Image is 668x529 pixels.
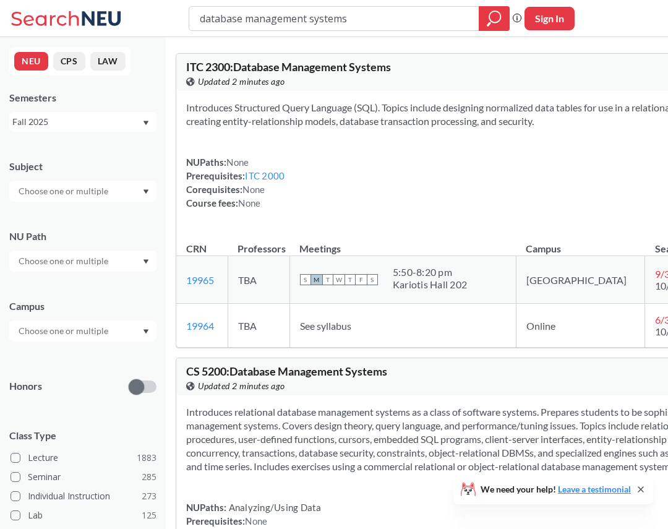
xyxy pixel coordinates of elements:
div: NUPaths: Prerequisites: Corequisites: Course fees: [186,155,285,210]
button: CPS [53,52,85,71]
span: 125 [142,509,156,522]
a: ITC 2000 [245,170,285,181]
td: Online [516,304,644,348]
svg: magnifying glass [487,10,502,27]
span: None [226,157,249,168]
div: Subject [9,160,156,173]
p: Honors [9,379,42,394]
span: None [238,197,260,209]
span: S [300,274,311,285]
span: Updated 2 minutes ago [198,379,285,393]
span: None [245,515,267,527]
span: F [356,274,367,285]
svg: Dropdown arrow [143,259,149,264]
svg: Dropdown arrow [143,189,149,194]
button: NEU [14,52,48,71]
a: 19964 [186,320,214,332]
div: Dropdown arrow [9,251,156,272]
div: NU Path [9,230,156,243]
span: S [367,274,378,285]
a: Leave a testimonial [558,484,631,494]
span: ITC 2300 : Database Management Systems [186,60,391,74]
div: CRN [186,242,207,256]
a: 19965 [186,274,214,286]
span: 1883 [137,451,156,465]
svg: Dropdown arrow [143,329,149,334]
th: Campus [516,230,644,256]
td: TBA [228,304,289,348]
label: Lab [11,507,156,523]
input: Choose one or multiple [12,324,116,338]
label: Seminar [11,469,156,485]
input: Class, professor, course number, "phrase" [199,8,470,29]
div: Dropdown arrow [9,320,156,342]
div: magnifying glass [479,6,510,31]
span: W [333,274,345,285]
span: Class Type [9,429,156,442]
span: CS 5200 : Database Management Systems [186,364,387,378]
th: Professors [228,230,289,256]
span: We need your help! [481,485,631,494]
td: [GEOGRAPHIC_DATA] [516,256,644,304]
span: 285 [142,470,156,484]
input: Choose one or multiple [12,254,116,269]
svg: Dropdown arrow [143,121,149,126]
span: T [345,274,356,285]
div: Kariotis Hall 202 [393,278,467,291]
span: T [322,274,333,285]
th: Meetings [289,230,516,256]
label: Lecture [11,450,156,466]
div: Dropdown arrow [9,181,156,202]
div: Campus [9,299,156,313]
span: M [311,274,322,285]
label: Individual Instruction [11,488,156,504]
span: Updated 2 minutes ago [198,75,285,88]
button: Sign In [525,7,575,30]
input: Choose one or multiple [12,184,116,199]
div: 5:50 - 8:20 pm [393,266,467,278]
div: Semesters [9,91,156,105]
span: 273 [142,489,156,503]
span: Analyzing/Using Data [226,502,321,513]
div: Fall 2025Dropdown arrow [9,112,156,132]
button: LAW [90,52,126,71]
span: See syllabus [300,320,351,332]
div: Fall 2025 [12,115,142,129]
td: TBA [228,256,289,304]
span: None [242,184,265,195]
